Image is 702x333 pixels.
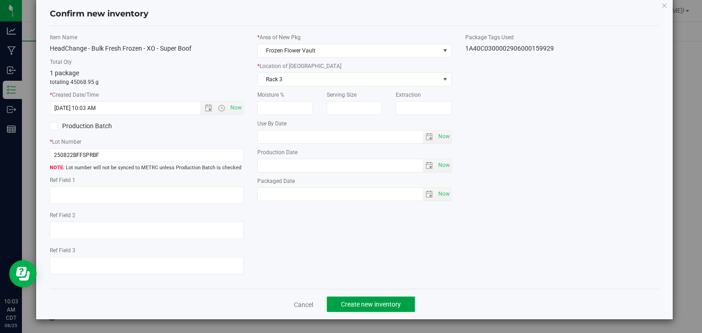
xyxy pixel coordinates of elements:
label: Production Batch [50,121,140,131]
span: Open the time view [214,104,229,112]
span: Rack 3 [258,73,440,86]
span: Set Current date [436,130,452,143]
div: HeadChange - Bulk Fresh Frozen - XO - Super Boof [50,44,244,53]
span: 1 package [50,69,79,77]
label: Total Qty [50,58,244,66]
span: Set Current date [436,159,452,172]
button: Create new inventory [327,297,415,312]
span: Frozen Flower Vault [258,44,440,57]
span: select [423,159,436,172]
label: Extraction [396,91,452,99]
span: select [436,130,451,143]
span: Set Current date [436,187,452,201]
span: select [423,188,436,201]
label: Location of [GEOGRAPHIC_DATA] [257,62,452,70]
span: select [436,159,451,172]
label: Use By Date [257,120,452,128]
label: Packaged Date [257,177,452,185]
iframe: Resource center [9,260,37,287]
label: Area of New Pkg [257,33,452,42]
label: Ref Field 3 [50,246,244,255]
label: Created Date/Time [50,91,244,99]
label: Ref Field 1 [50,176,244,184]
label: Serving Size [327,91,383,99]
span: Lot number will not be synced to METRC unless Production Batch is checked [50,164,244,172]
label: Item Name [50,33,244,42]
span: select [423,130,436,143]
label: Moisture % [257,91,313,99]
span: Set Current date [229,101,244,114]
p: totaling 45068.95 g [50,78,244,86]
span: Open the date view [201,104,216,112]
label: Production Date [257,148,452,156]
span: Create new inventory [341,301,401,308]
span: select [440,73,451,86]
div: 1A40C0300002906000159929 [465,44,659,53]
label: Package Tags Used [465,33,659,42]
label: Ref Field 2 [50,211,244,219]
h4: Confirm new inventory [50,8,149,20]
span: select [436,188,451,201]
label: Lot Number [50,138,244,146]
a: Cancel [294,300,313,309]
